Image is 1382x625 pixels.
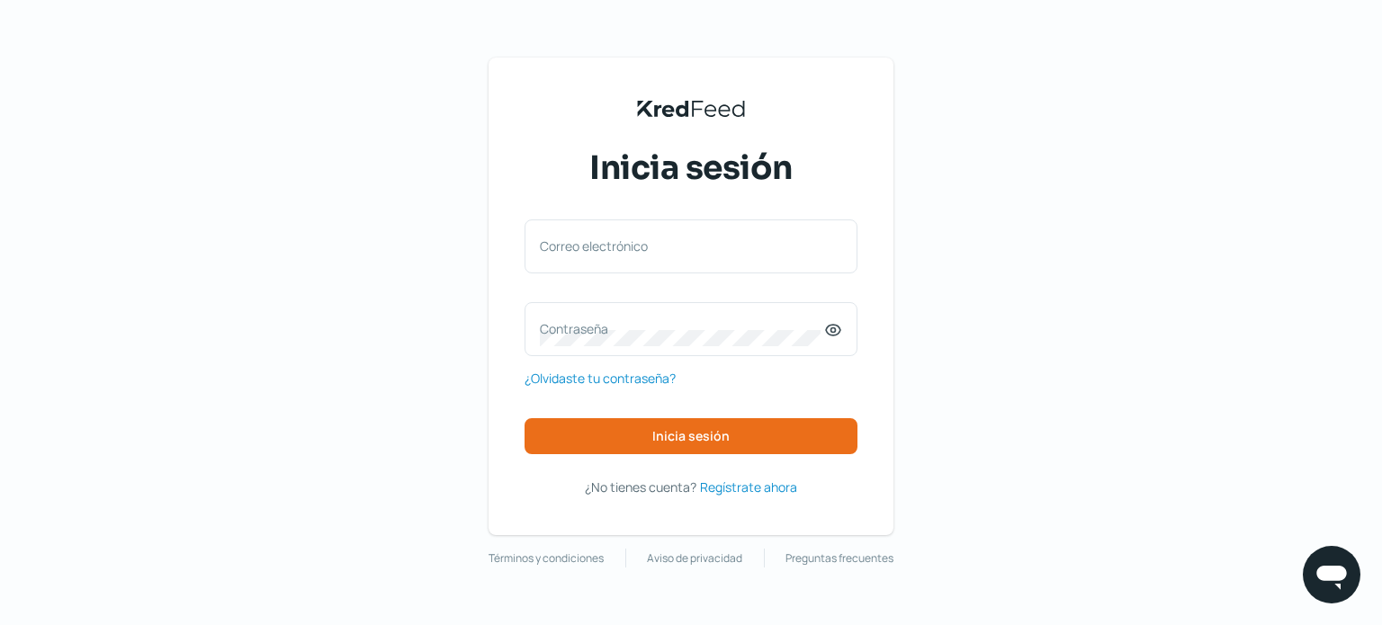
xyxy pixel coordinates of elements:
a: Preguntas frecuentes [785,549,893,568]
a: ¿Olvidaste tu contraseña? [525,367,676,389]
a: Aviso de privacidad [647,549,742,568]
a: Términos y condiciones [489,549,604,568]
button: Inicia sesión [525,418,857,454]
img: chatIcon [1314,557,1350,593]
a: Regístrate ahora [700,476,797,498]
label: Correo electrónico [540,237,824,254]
span: Inicia sesión [652,430,730,442]
span: Inicia sesión [589,146,793,191]
label: Contraseña [540,320,824,337]
span: ¿No tienes cuenta? [585,478,696,496]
